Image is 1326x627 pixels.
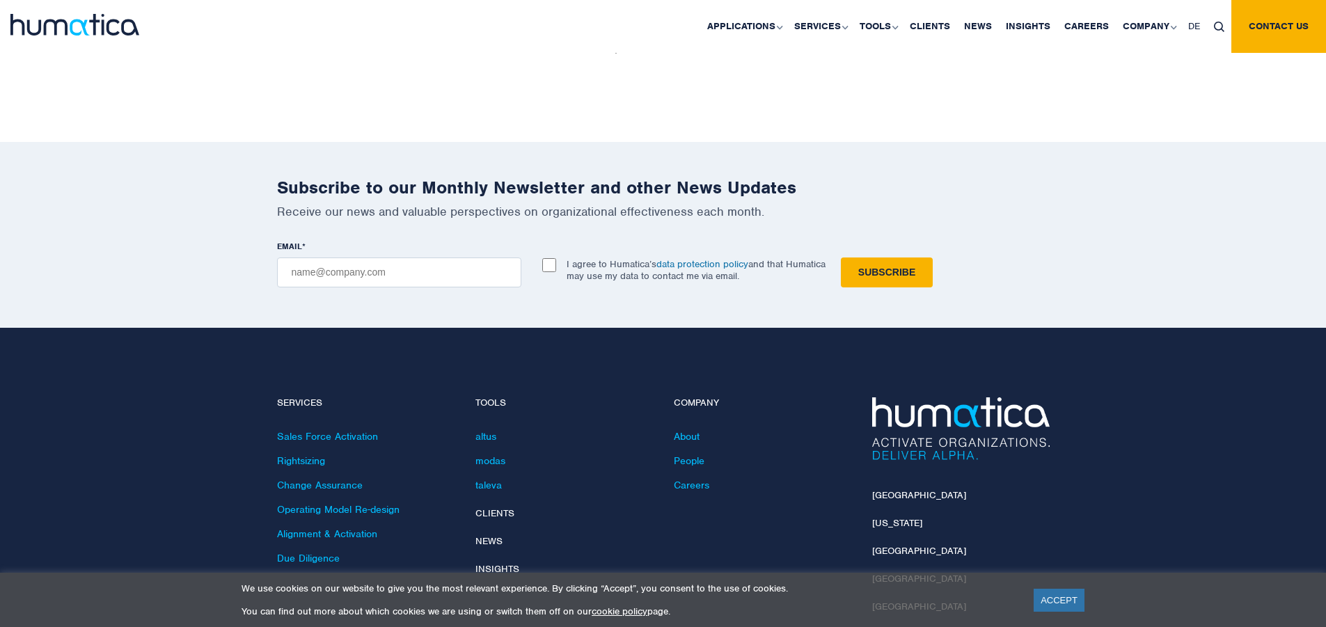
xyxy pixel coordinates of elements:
p: We use cookies on our website to give you the most relevant experience. By clicking “Accept”, you... [242,582,1016,594]
a: Sales Force Activation [277,430,378,443]
img: Humatica [872,397,1050,460]
a: taleva [475,479,502,491]
input: Subscribe [841,257,933,287]
a: Clients [475,507,514,519]
span: DE [1188,20,1200,32]
a: cookie policy [592,605,647,617]
a: About [674,430,700,443]
img: search_icon [1214,22,1224,32]
a: Alignment & Activation [277,527,377,540]
a: [GEOGRAPHIC_DATA] [872,545,966,557]
span: EMAIL [277,241,302,252]
a: [GEOGRAPHIC_DATA] [872,489,966,501]
h4: Company [674,397,851,409]
a: Due Diligence [277,552,340,564]
p: You can find out more about which cookies we are using or switch them off on our page. [242,605,1016,617]
a: ACCEPT [1034,589,1084,612]
a: altus [475,430,496,443]
a: data protection policy [656,258,748,270]
img: logo [10,14,139,35]
a: Careers [674,479,709,491]
a: Operating Model Re-design [277,503,400,516]
a: People [674,454,704,467]
a: Rightsizing [277,454,325,467]
input: name@company.com [277,257,521,287]
p: I agree to Humatica’s and that Humatica may use my data to contact me via email. [567,258,826,282]
input: I agree to Humatica’sdata protection policyand that Humatica may use my data to contact me via em... [542,258,556,272]
h4: Tools [475,397,653,409]
h4: Services [277,397,455,409]
a: modas [475,454,505,467]
p: Receive our news and valuable perspectives on organizational effectiveness each month. [277,204,1050,219]
a: [US_STATE] [872,517,922,529]
a: News [475,535,503,547]
a: Change Assurance [277,479,363,491]
h2: Subscribe to our Monthly Newsletter and other News Updates [277,177,1050,198]
a: Insights [475,563,519,575]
